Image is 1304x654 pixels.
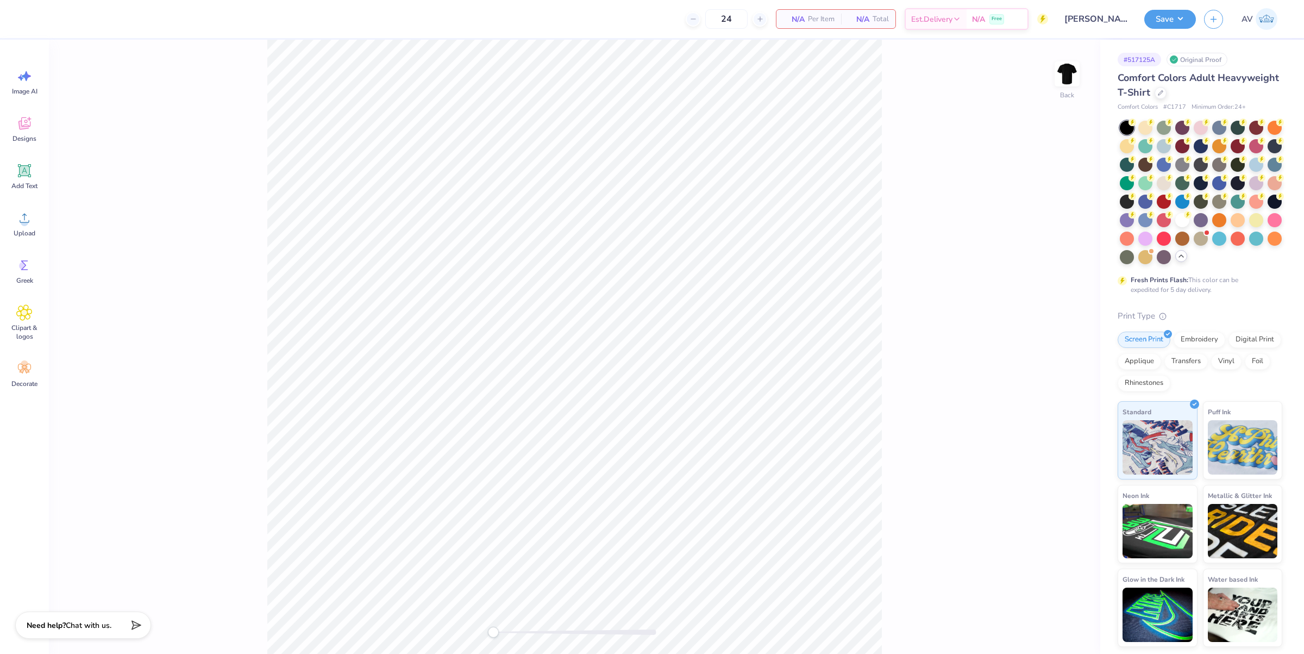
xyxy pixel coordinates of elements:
[1164,353,1208,370] div: Transfers
[11,379,37,388] span: Decorate
[783,14,805,25] span: N/A
[1123,490,1149,501] span: Neon Ink
[1242,13,1253,26] span: AV
[1211,353,1242,370] div: Vinyl
[1208,420,1278,475] img: Puff Ink
[1208,490,1272,501] span: Metallic & Glitter Ink
[14,229,35,238] span: Upload
[1167,53,1227,66] div: Original Proof
[1123,420,1193,475] img: Standard
[1056,8,1136,30] input: Untitled Design
[1123,504,1193,558] img: Neon Ink
[11,182,37,190] span: Add Text
[1118,332,1170,348] div: Screen Print
[16,276,33,285] span: Greek
[1123,406,1151,418] span: Standard
[1118,310,1282,322] div: Print Type
[1174,332,1225,348] div: Embroidery
[66,620,111,631] span: Chat with us.
[1237,8,1282,30] a: AV
[1144,10,1196,29] button: Save
[1163,103,1186,112] span: # C1717
[848,14,869,25] span: N/A
[1118,71,1279,99] span: Comfort Colors Adult Heavyweight T-Shirt
[27,620,66,631] strong: Need help?
[1245,353,1270,370] div: Foil
[705,9,748,29] input: – –
[1118,103,1158,112] span: Comfort Colors
[808,14,835,25] span: Per Item
[1208,588,1278,642] img: Water based Ink
[12,134,36,143] span: Designs
[1118,375,1170,391] div: Rhinestones
[488,627,499,638] div: Accessibility label
[992,15,1002,23] span: Free
[12,87,37,96] span: Image AI
[1208,504,1278,558] img: Metallic & Glitter Ink
[1056,63,1078,85] img: Back
[1123,574,1184,585] span: Glow in the Dark Ink
[1208,406,1231,418] span: Puff Ink
[1123,588,1193,642] img: Glow in the Dark Ink
[972,14,985,25] span: N/A
[1208,574,1258,585] span: Water based Ink
[1228,332,1281,348] div: Digital Print
[1131,276,1188,284] strong: Fresh Prints Flash:
[911,14,952,25] span: Est. Delivery
[1192,103,1246,112] span: Minimum Order: 24 +
[1118,53,1161,66] div: # 517125A
[7,323,42,341] span: Clipart & logos
[1118,353,1161,370] div: Applique
[1256,8,1277,30] img: Aargy Velasco
[1060,90,1074,100] div: Back
[1131,275,1264,295] div: This color can be expedited for 5 day delivery.
[873,14,889,25] span: Total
